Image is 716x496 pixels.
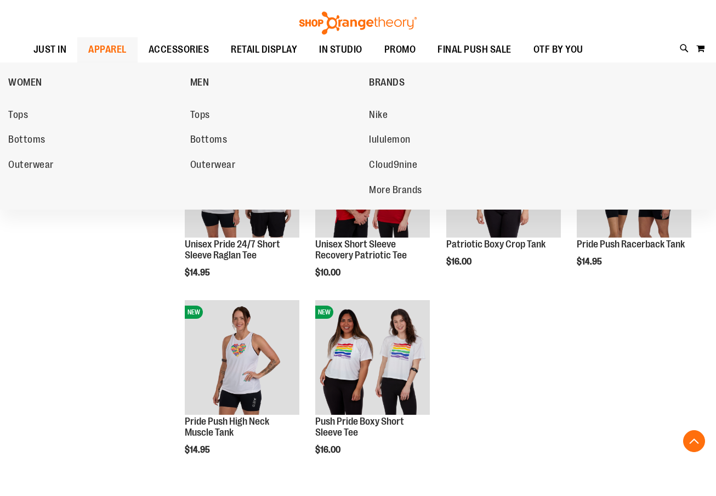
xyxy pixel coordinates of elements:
[315,300,430,415] img: Product image for Push Pride Boxy Short Sleeve Tee
[369,109,388,123] span: Nike
[231,37,297,62] span: RETAIL DISPLAY
[190,68,364,97] a: MEN
[190,77,209,91] span: MEN
[8,77,42,91] span: WOMEN
[77,37,138,63] a: APPAREL
[310,295,435,483] div: product
[185,268,212,278] span: $14.95
[437,37,512,62] span: FINAL PUSH SALE
[179,295,305,483] div: product
[522,37,594,63] a: OTF BY YOU
[185,445,212,455] span: $14.95
[185,416,269,438] a: Pride Push High Neck Muscle Tank
[88,37,127,62] span: APPAREL
[8,68,185,97] a: WOMEN
[315,445,342,455] span: $16.00
[310,117,435,306] div: product
[315,268,342,278] span: $10.00
[8,134,46,148] span: Bottoms
[22,37,78,62] a: JUST IN
[315,306,333,319] span: NEW
[373,37,427,63] a: PROMO
[185,306,203,319] span: NEW
[369,68,545,97] a: BRANDS
[369,134,411,148] span: lululemon
[369,77,405,91] span: BRANDS
[369,159,417,173] span: Cloud9nine
[33,37,67,62] span: JUST IN
[369,184,422,198] span: More Brands
[138,37,220,63] a: ACCESSORIES
[315,239,407,261] a: Unisex Short Sleeve Recovery Patriotic Tee
[308,37,373,63] a: IN STUDIO
[384,37,416,62] span: PROMO
[190,159,236,173] span: Outerwear
[577,239,685,250] a: Pride Push Racerback Tank
[446,257,473,267] span: $16.00
[319,37,362,62] span: IN STUDIO
[190,134,228,148] span: Bottoms
[149,37,209,62] span: ACCESSORIES
[298,12,418,35] img: Shop Orangetheory
[446,239,545,250] a: Patriotic Boxy Crop Tank
[190,109,210,123] span: Tops
[683,430,705,452] button: Back To Top
[185,300,299,416] a: Pride Push High Neck Muscle TankNEW
[8,109,28,123] span: Tops
[577,257,604,267] span: $14.95
[315,300,430,416] a: Product image for Push Pride Boxy Short Sleeve TeeNEW
[185,300,299,415] img: Pride Push High Neck Muscle Tank
[185,239,280,261] a: Unisex Pride 24/7 Short Sleeve Raglan Tee
[179,117,305,306] div: product
[533,37,583,62] span: OTF BY YOU
[427,37,522,63] a: FINAL PUSH SALE
[315,416,404,438] a: Push Pride Boxy Short Sleeve Tee
[220,37,308,63] a: RETAIL DISPLAY
[8,159,54,173] span: Outerwear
